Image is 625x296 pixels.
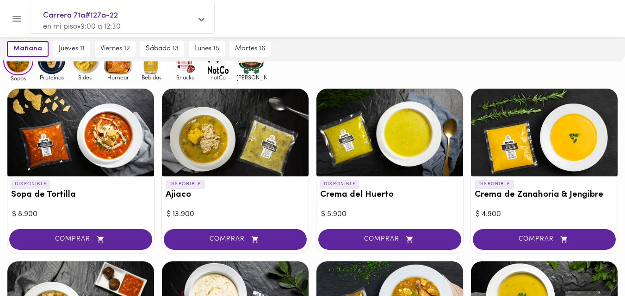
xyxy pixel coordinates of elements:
[471,89,618,176] div: Crema de Zanahoria & Jengibre
[475,180,514,188] p: DISPONIBLE
[100,45,130,53] span: viernes 12
[484,236,604,243] span: COMPRAR
[9,229,152,250] button: COMPRAR
[13,45,42,53] span: mañana
[166,190,305,200] h3: Ajiaco
[194,45,219,53] span: lunes 15
[6,7,28,30] button: Menu
[170,74,200,80] span: Snacks
[320,190,459,200] h3: Crema del Huerto
[43,23,121,30] span: en mi piso • 9:00 a 12:30
[330,236,450,243] span: COMPRAR
[236,74,266,80] span: [PERSON_NAME]
[53,41,90,57] button: jueves 11
[318,229,461,250] button: COMPRAR
[3,75,33,81] span: Sopas
[12,209,149,220] div: $ 8.900
[321,209,458,220] div: $ 5.900
[167,209,304,220] div: $ 13.900
[103,74,133,80] span: Hornear
[21,236,141,243] span: COMPRAR
[59,45,85,53] span: jueves 11
[235,45,265,53] span: martes 16
[140,41,184,57] button: sábado 13
[473,229,616,250] button: COMPRAR
[316,89,463,176] div: Crema del Huerto
[164,229,307,250] button: COMPRAR
[95,41,136,57] button: viernes 12
[43,10,192,22] span: Carrera 71a#127a-22
[11,180,50,188] p: DISPONIBLE
[166,180,205,188] p: DISPONIBLE
[475,190,614,200] h3: Crema de Zanahoria & Jengibre
[320,180,359,188] p: DISPONIBLE
[229,41,271,57] button: martes 16
[136,74,167,80] span: Bebidas
[476,209,613,220] div: $ 4.900
[7,41,49,57] button: mañana
[37,74,67,80] span: Proteinas
[146,45,179,53] span: sábado 13
[571,242,616,287] iframe: Messagebird Livechat Widget
[7,89,154,176] div: Sopa de Tortilla
[162,89,309,176] div: Ajiaco
[11,190,150,200] h3: Sopa de Tortilla
[70,74,100,80] span: Sides
[175,236,295,243] span: COMPRAR
[189,41,225,57] button: lunes 15
[203,74,233,80] span: notCo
